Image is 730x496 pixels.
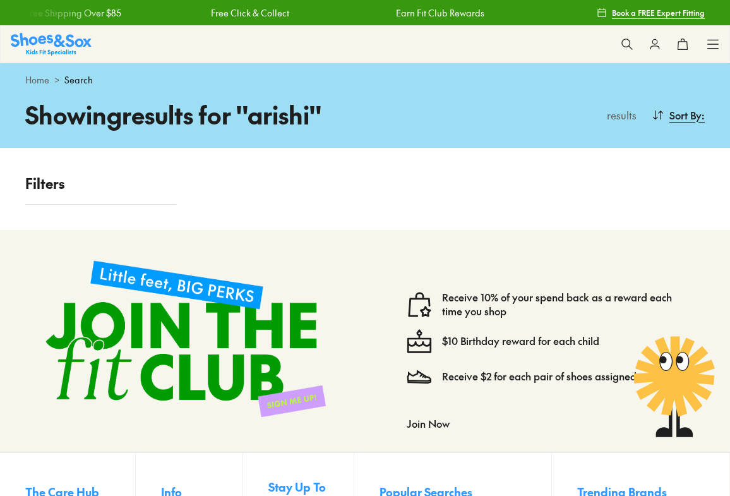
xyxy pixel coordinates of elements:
a: Free Click & Collect [210,6,289,20]
h1: Showing results for " arishi " [25,97,365,133]
span: : [702,107,705,123]
a: $10 Birthday reward for each child [442,334,599,348]
a: Home [25,73,49,87]
img: cake--candle-birthday-event-special-sweet-cake-bake.svg [407,329,432,354]
button: Join Now [407,409,450,437]
a: Shoes & Sox [11,33,92,55]
img: vector1.svg [407,292,432,317]
a: Book a FREE Expert Fitting [597,1,705,24]
p: Filters [25,173,176,194]
span: Search [64,73,93,87]
img: Vector_3098.svg [407,364,432,389]
span: Book a FREE Expert Fitting [612,7,705,18]
div: > [25,73,705,87]
img: sign-up-footer.png [25,240,346,437]
span: Sort By [669,107,702,123]
a: Earn Fit Club Rewards [396,6,484,20]
a: Receive $2 for each pair of shoes assigned to a child [442,370,681,384]
p: results [602,107,637,123]
a: Receive 10% of your spend back as a reward each time you shop [442,291,695,318]
button: Sort By: [652,101,705,129]
img: SNS_Logo_Responsive.svg [11,33,92,55]
a: Free Shipping Over $85 [25,6,121,20]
